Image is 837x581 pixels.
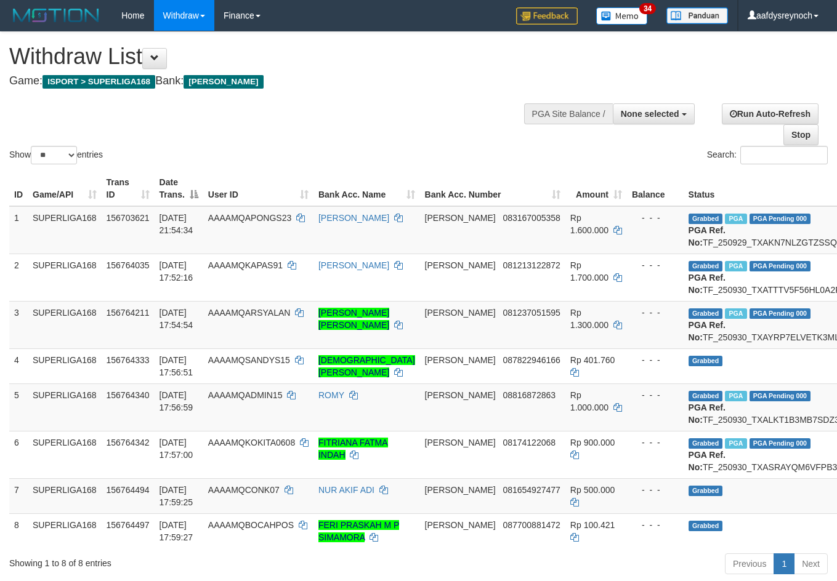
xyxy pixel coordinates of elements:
td: SUPERLIGA168 [28,301,102,348]
span: Grabbed [689,356,723,366]
a: 1 [774,553,795,574]
span: PGA Pending [750,214,811,224]
span: Copy 081213122872 to clipboard [503,260,560,270]
button: None selected [613,103,695,124]
span: Copy 081237051595 to clipboard [503,308,560,318]
a: FITRIANA FATMA INDAH [318,438,388,460]
th: User ID: activate to sort column ascending [203,171,313,206]
span: [PERSON_NAME] [425,485,496,495]
label: Search: [707,146,828,164]
a: Stop [783,124,819,145]
a: NUR AKIF ADI [318,485,374,495]
img: Feedback.jpg [516,7,578,25]
b: PGA Ref. No: [689,320,726,342]
span: AAAAMQBOCAHPOS [208,520,294,530]
span: [PERSON_NAME] [184,75,263,89]
span: Rp 100.421 [570,520,615,530]
div: - - - [632,259,679,271]
a: [DEMOGRAPHIC_DATA][PERSON_NAME] [318,355,415,377]
div: - - - [632,484,679,496]
span: 156764497 [107,520,150,530]
span: Marked by aafchhiseyha [725,214,746,224]
a: Previous [725,553,774,574]
span: Grabbed [689,521,723,531]
span: [DATE] 21:54:34 [160,213,193,235]
span: [PERSON_NAME] [425,260,496,270]
img: MOTION_logo.png [9,6,103,25]
td: 7 [9,478,28,513]
span: PGA Pending [750,261,811,271]
span: AAAAMQCONK07 [208,485,280,495]
th: Game/API: activate to sort column ascending [28,171,102,206]
span: PGA Pending [750,391,811,401]
span: 34 [639,3,656,14]
a: [PERSON_NAME] [318,260,389,270]
span: [DATE] 17:54:54 [160,308,193,330]
th: Trans ID: activate to sort column ascending [102,171,155,206]
span: 156703621 [107,213,150,223]
th: Bank Acc. Number: activate to sort column ascending [420,171,565,206]
span: Copy 08174122068 to clipboard [503,438,556,447]
span: [PERSON_NAME] [425,390,496,400]
span: Copy 08816872863 to clipboard [503,390,556,400]
span: [PERSON_NAME] [425,308,496,318]
span: ISPORT > SUPERLIGA168 [42,75,155,89]
a: [PERSON_NAME] [318,213,389,223]
td: SUPERLIGA168 [28,383,102,431]
span: [DATE] 17:57:00 [160,438,193,460]
b: PGA Ref. No: [689,403,726,425]
b: PGA Ref. No: [689,273,726,295]
span: Marked by aafsoumeymey [725,261,746,271]
th: Bank Acc. Name: activate to sort column ascending [313,171,420,206]
span: Rp 401.760 [570,355,615,365]
span: Grabbed [689,308,723,319]
span: None selected [621,109,679,119]
td: 1 [9,206,28,254]
td: 6 [9,431,28,478]
td: 4 [9,348,28,383]
span: Marked by aafsoumeymey [725,438,746,449]
h1: Withdraw List [9,44,546,69]
td: SUPERLIGA168 [28,513,102,548]
span: Rp 1.700.000 [570,260,609,282]
span: 156764494 [107,485,150,495]
span: Rp 1.300.000 [570,308,609,330]
span: 156764340 [107,390,150,400]
span: [DATE] 17:59:27 [160,520,193,542]
label: Show entries [9,146,103,164]
td: 5 [9,383,28,431]
span: [PERSON_NAME] [425,438,496,447]
div: - - - [632,307,679,319]
b: PGA Ref. No: [689,450,726,472]
td: SUPERLIGA168 [28,254,102,301]
th: Date Trans.: activate to sort column descending [155,171,203,206]
div: - - - [632,436,679,449]
div: - - - [632,212,679,224]
th: Amount: activate to sort column ascending [565,171,627,206]
span: PGA Pending [750,438,811,449]
select: Showentries [31,146,77,164]
span: [DATE] 17:52:16 [160,260,193,282]
a: ROMY [318,390,344,400]
h4: Game: Bank: [9,75,546,87]
th: Balance [627,171,684,206]
span: [PERSON_NAME] [425,355,496,365]
span: Copy 087822946166 to clipboard [503,355,560,365]
div: - - - [632,519,679,531]
span: 156764211 [107,308,150,318]
td: SUPERLIGA168 [28,348,102,383]
td: 8 [9,513,28,548]
span: Copy 083167005358 to clipboard [503,213,560,223]
th: ID [9,171,28,206]
span: [PERSON_NAME] [425,520,496,530]
span: AAAAMQKAPAS91 [208,260,283,270]
span: [DATE] 17:59:25 [160,485,193,507]
span: Rp 1.000.000 [570,390,609,412]
span: 156764333 [107,355,150,365]
a: [PERSON_NAME] [PERSON_NAME] [318,308,389,330]
b: PGA Ref. No: [689,225,726,247]
div: - - - [632,389,679,401]
span: Copy 081654927477 to clipboard [503,485,560,495]
a: FERI PRASKAH M P SIMAMORA [318,520,399,542]
span: Grabbed [689,438,723,449]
